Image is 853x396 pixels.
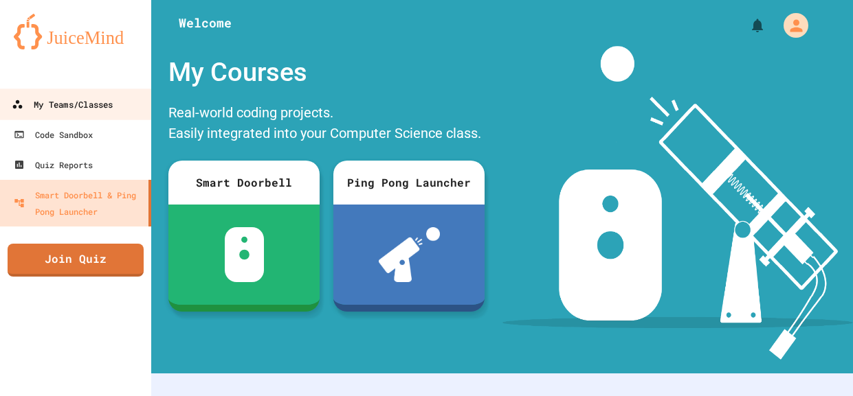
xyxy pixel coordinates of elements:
[225,227,264,282] img: sdb-white.svg
[333,161,485,205] div: Ping Pong Launcher
[14,126,93,143] div: Code Sandbox
[14,187,143,220] div: Smart Doorbell & Ping Pong Launcher
[12,96,113,113] div: My Teams/Classes
[14,14,137,49] img: logo-orange.svg
[168,161,320,205] div: Smart Doorbell
[769,10,812,41] div: My Account
[162,99,491,150] div: Real-world coding projects. Easily integrated into your Computer Science class.
[14,156,93,173] div: Quiz Reports
[162,46,491,99] div: My Courses
[8,244,144,277] a: Join Quiz
[379,227,440,282] img: ppl-with-ball.png
[724,14,769,37] div: My Notifications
